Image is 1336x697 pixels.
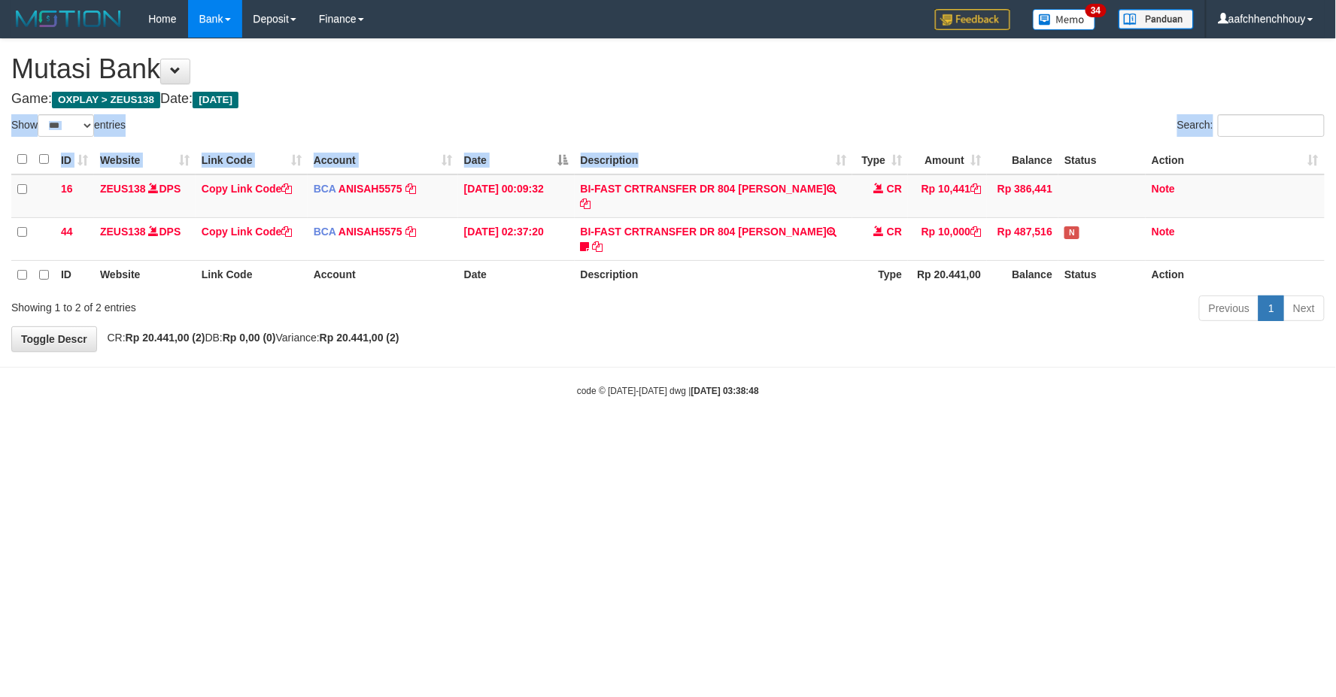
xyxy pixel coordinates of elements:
[1259,295,1284,321] a: 1
[887,226,902,238] span: CR
[52,92,160,108] span: OXPLAY > ZEUS138
[1177,114,1325,137] label: Search:
[908,217,987,260] td: Rp 10,000
[908,174,987,218] td: Rp 10,441
[100,226,146,238] a: ZEUS138
[908,145,987,174] th: Amount: activate to sort column ascending
[11,54,1325,84] h1: Mutasi Bank
[100,183,146,195] a: ZEUS138
[11,114,126,137] label: Show entries
[94,174,196,218] td: DPS
[575,174,853,218] td: BI-FAST CRTRANSFER DR 804 [PERSON_NAME]
[1058,260,1146,289] th: Status
[458,217,575,260] td: [DATE] 02:37:20
[1152,183,1175,195] a: Note
[308,145,458,174] th: Account: activate to sort column ascending
[61,226,73,238] span: 44
[575,260,853,289] th: Description
[11,294,545,315] div: Showing 1 to 2 of 2 entries
[55,260,94,289] th: ID
[320,332,399,344] strong: Rp 20.441,00 (2)
[581,198,591,210] a: Copy BI-FAST CRTRANSFER DR 804 AGUS SALIM to clipboard
[852,145,908,174] th: Type: activate to sort column ascending
[405,226,416,238] a: Copy ANISAH5575 to clipboard
[1199,295,1259,321] a: Previous
[1058,145,1146,174] th: Status
[1152,226,1175,238] a: Note
[94,145,196,174] th: Website: activate to sort column ascending
[1218,114,1325,137] input: Search:
[1033,9,1096,30] img: Button%20Memo.svg
[223,332,276,344] strong: Rp 0,00 (0)
[339,183,402,195] a: ANISAH5575
[405,183,416,195] a: Copy ANISAH5575 to clipboard
[970,226,981,238] a: Copy Rp 10,000 to clipboard
[887,183,902,195] span: CR
[202,226,293,238] a: Copy Link Code
[1146,260,1325,289] th: Action
[38,114,94,137] select: Showentries
[1283,295,1325,321] a: Next
[55,145,94,174] th: ID: activate to sort column ascending
[987,174,1058,218] td: Rp 386,441
[314,226,336,238] span: BCA
[935,9,1010,30] img: Feedback.jpg
[1146,145,1325,174] th: Action: activate to sort column ascending
[987,217,1058,260] td: Rp 487,516
[1085,4,1106,17] span: 34
[196,145,308,174] th: Link Code: activate to sort column ascending
[1119,9,1194,29] img: panduan.png
[852,260,908,289] th: Type
[308,260,458,289] th: Account
[1064,226,1079,239] span: Has Note
[593,241,603,253] a: Copy BI-FAST CRTRANSFER DR 804 SUKARDI to clipboard
[577,386,759,396] small: code © [DATE]-[DATE] dwg |
[202,183,293,195] a: Copy Link Code
[575,217,853,260] td: BI-FAST CRTRANSFER DR 804 [PERSON_NAME]
[11,326,97,352] a: Toggle Descr
[458,145,575,174] th: Date: activate to sort column descending
[126,332,205,344] strong: Rp 20.441,00 (2)
[94,217,196,260] td: DPS
[196,260,308,289] th: Link Code
[987,145,1058,174] th: Balance
[11,92,1325,107] h4: Game: Date:
[908,260,987,289] th: Rp 20.441,00
[94,260,196,289] th: Website
[193,92,238,108] span: [DATE]
[970,183,981,195] a: Copy Rp 10,441 to clipboard
[11,8,126,30] img: MOTION_logo.png
[100,332,399,344] span: CR: DB: Variance:
[458,260,575,289] th: Date
[339,226,402,238] a: ANISAH5575
[61,183,73,195] span: 16
[691,386,759,396] strong: [DATE] 03:38:48
[575,145,853,174] th: Description: activate to sort column ascending
[314,183,336,195] span: BCA
[987,260,1058,289] th: Balance
[458,174,575,218] td: [DATE] 00:09:32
